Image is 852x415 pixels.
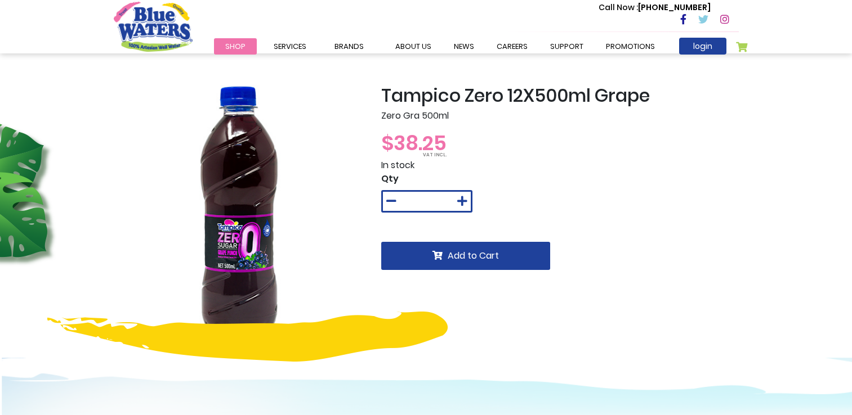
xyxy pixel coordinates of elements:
[381,129,447,157] span: $38.25
[381,242,550,270] button: Add to Cart
[539,38,595,55] a: support
[225,41,246,52] span: Shop
[679,38,726,55] a: login
[114,85,364,335] img: grape-500.jpg
[381,159,414,172] span: In stock
[114,2,193,51] a: store logo
[384,38,443,55] a: about us
[381,85,739,106] h2: Tampico Zero 12X500ml Grape
[381,172,399,185] span: Qty
[448,249,499,262] span: Add to Cart
[599,2,638,13] span: Call Now :
[274,41,306,52] span: Services
[47,312,448,362] img: yellow-design.png
[334,41,364,52] span: Brands
[599,2,711,13] p: [PHONE_NUMBER]
[443,38,485,55] a: News
[485,38,539,55] a: careers
[595,38,666,55] a: Promotions
[381,109,739,123] p: Zero Gra 500ml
